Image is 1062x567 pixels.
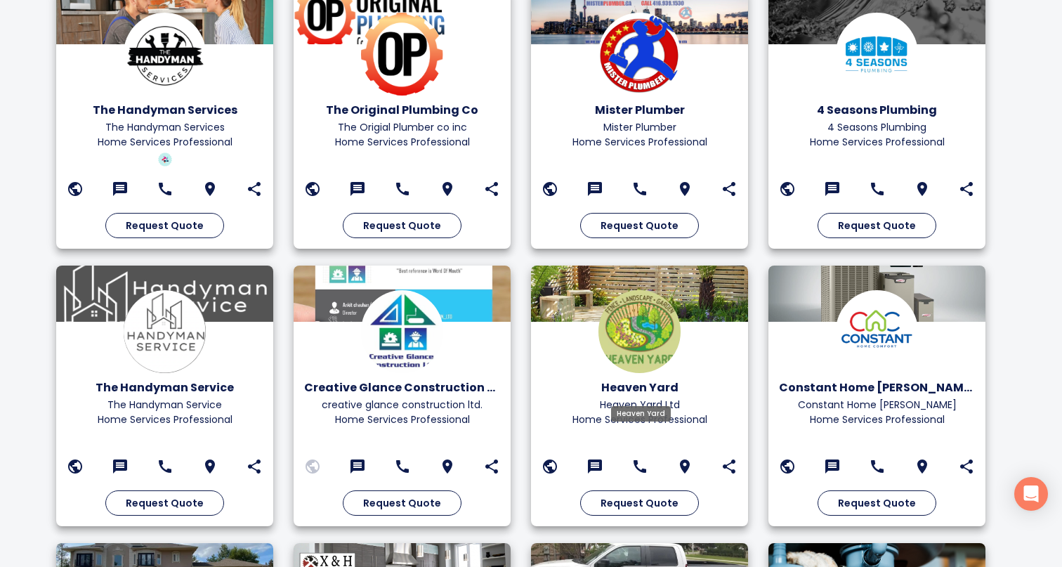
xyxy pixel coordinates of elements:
span: Request Quote [838,217,916,235]
svg: 416-824-8281 [157,181,173,197]
svg: 647-212-7703 [394,181,411,197]
div: Open Intercom Messenger [1014,477,1048,511]
img: Logo [361,290,443,372]
img: Logo [836,13,918,95]
h6: Heaven Yard [542,378,737,398]
button: Request Quote [580,213,699,239]
h6: The Handyman Services [67,100,263,120]
img: Logo [124,290,206,372]
p: Home Services Professional [542,135,737,150]
a: LogoCreative Glance Construction Ltdcreative glance construction ltd.Home Services ProfessionalRe... [294,266,514,526]
img: Logo [836,290,918,372]
p: Home Services Professional [304,412,500,427]
h6: The Handyman Service [67,378,263,398]
h6: Creative Glance Construction Ltd [304,378,500,398]
p: Home Services Professional [67,412,263,427]
span: Request Quote [601,495,678,512]
a: LogoHeaven YardHeaven Yard LtdHome Services ProfessionalRequest Quote [531,266,752,526]
h6: 4 Seasons Plumbing [779,100,975,120]
p: Home Services Professional [779,412,975,427]
svg: 416-878-6928 [869,181,886,197]
a: LogoConstant Home [PERSON_NAME]Constant Home [PERSON_NAME]Home Services ProfessionalRequest Quote [768,266,989,526]
span: Request Quote [363,495,441,512]
img: Logo [124,13,206,95]
button: Request Quote [343,213,461,239]
svg: 647-774-2796 [157,458,173,475]
button: Request Quote [105,490,224,516]
img: Logo [361,13,443,95]
p: Home Services Professional [779,135,975,150]
p: Mister Plumber [542,120,737,135]
img: Logo [598,290,681,372]
button: Request Quote [343,490,461,516]
span: Request Quote [363,217,441,235]
svg: 647-929-6583 [394,458,411,475]
button: Request Quote [818,490,936,516]
svg: 416-716-3045 [631,458,648,475]
span: Request Quote [126,217,204,235]
p: Constant Home Comfort Hamilton [779,398,975,412]
a: LogoThe Handyman ServiceThe Handyman ServiceHome Services ProfessionalRequest Quote [56,266,277,526]
span: Request Quote [126,495,204,512]
p: The Handyman Service [67,398,263,412]
svg: 647-409-8883 [869,458,886,475]
h6: Mister Plumber [542,100,737,120]
p: Home Services Professional [542,412,737,427]
span: Request Quote [838,495,916,512]
button: Request Quote [818,213,936,239]
p: Heaven Yard Ltd [542,398,737,412]
img: teal badge [158,152,172,167]
p: The Handyman Services [67,120,263,135]
p: creative glance construction ltd. [304,398,500,412]
p: 4 Seasons Plumbing [779,120,975,135]
img: Logo [598,13,681,95]
h6: Constant Home Comfort Hamilton [779,378,975,398]
button: Request Quote [105,213,224,239]
p: Home Services Professional [67,135,263,150]
button: Request Quote [580,490,699,516]
h6: The Original Plumbing Co [304,100,500,120]
p: Home Services Professional [304,135,500,150]
p: The Origial Plumber co inc [304,120,500,135]
span: Request Quote [601,217,678,235]
svg: 416-939-1530 [631,181,648,197]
